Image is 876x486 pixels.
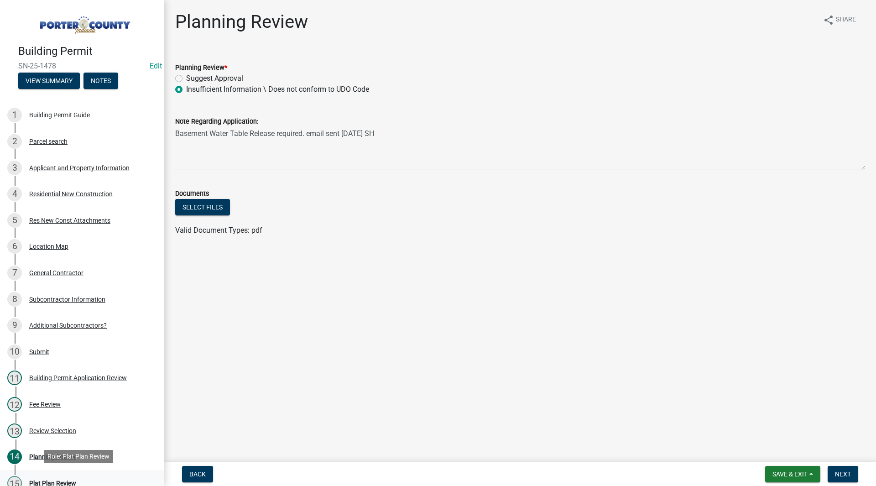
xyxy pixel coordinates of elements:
[175,191,209,197] label: Documents
[29,401,61,408] div: Fee Review
[7,423,22,438] div: 13
[150,62,162,70] wm-modal-confirm: Edit Application Number
[7,161,22,175] div: 3
[765,466,820,482] button: Save & Exit
[175,119,258,125] label: Note Regarding Application:
[18,78,80,85] wm-modal-confirm: Summary
[836,15,856,26] span: Share
[175,226,262,235] span: Valid Document Types: pdf
[18,45,157,58] h4: Building Permit
[44,450,113,463] div: Role: Plat Plan Review
[29,375,127,381] div: Building Permit Application Review
[7,318,22,333] div: 9
[7,108,22,122] div: 1
[175,199,230,215] button: Select files
[83,78,118,85] wm-modal-confirm: Notes
[29,428,76,434] div: Review Selection
[29,349,49,355] div: Submit
[186,84,369,95] label: Insufficient Information \ Does not conform to UDO Code
[29,138,68,145] div: Parcel search
[182,466,213,482] button: Back
[29,165,130,171] div: Applicant and Property Information
[29,243,68,250] div: Location Map
[7,292,22,307] div: 8
[29,270,83,276] div: General Contractor
[83,73,118,89] button: Notes
[7,371,22,385] div: 11
[7,397,22,412] div: 12
[175,11,308,33] h1: Planning Review
[7,345,22,359] div: 10
[823,15,834,26] i: share
[189,470,206,478] span: Back
[7,239,22,254] div: 6
[772,470,808,478] span: Save & Exit
[29,454,76,460] div: Planning Review
[175,65,227,71] label: Planning Review
[828,466,858,482] button: Next
[7,187,22,201] div: 4
[7,213,22,228] div: 5
[18,10,150,35] img: Porter County, Indiana
[186,73,243,84] label: Suggest Approval
[29,296,105,303] div: Subcontractor Information
[18,73,80,89] button: View Summary
[18,62,146,70] span: SN-25-1478
[7,134,22,149] div: 2
[835,470,851,478] span: Next
[29,191,113,197] div: Residential New Construction
[29,112,90,118] div: Building Permit Guide
[29,322,107,329] div: Additional Subcontractors?
[29,217,110,224] div: Res New Const Attachments
[150,62,162,70] a: Edit
[7,266,22,280] div: 7
[7,449,22,464] div: 14
[816,11,863,29] button: shareShare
